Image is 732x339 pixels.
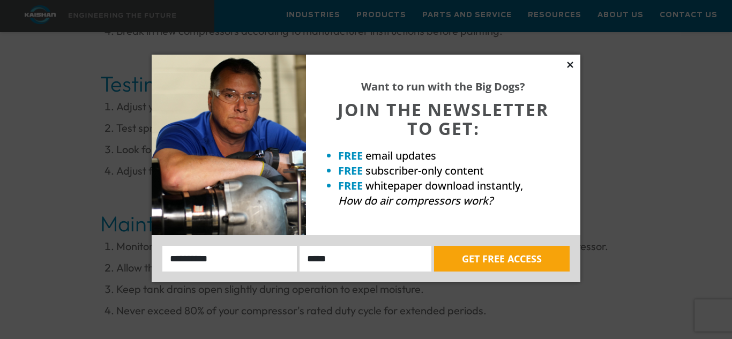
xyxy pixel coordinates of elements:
[365,148,436,163] span: email updates
[361,79,525,94] strong: Want to run with the Big Dogs?
[565,60,575,70] button: Close
[338,98,549,140] span: JOIN THE NEWSLETTER TO GET:
[338,148,363,163] strong: FREE
[338,163,363,178] strong: FREE
[338,193,493,208] em: How do air compressors work?
[300,246,431,272] input: Email
[162,246,297,272] input: Name:
[338,178,363,193] strong: FREE
[365,178,523,193] span: whitepaper download instantly,
[434,246,570,272] button: GET FREE ACCESS
[365,163,484,178] span: subscriber-only content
